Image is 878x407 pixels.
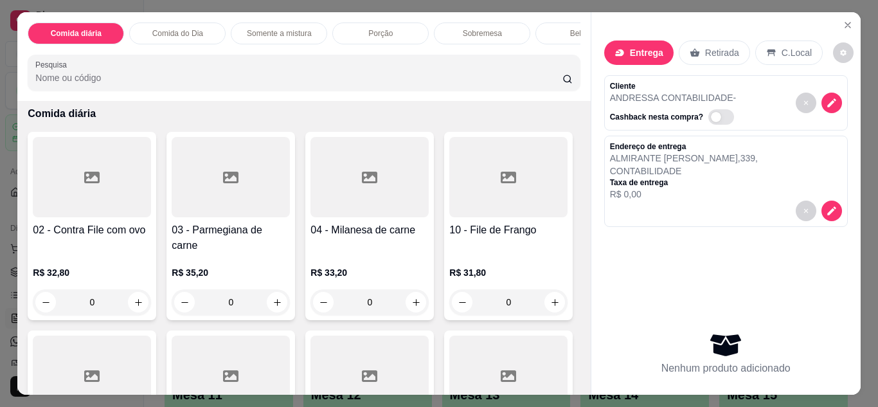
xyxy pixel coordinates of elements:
[796,93,816,113] button: decrease-product-quantity
[310,222,429,238] h4: 04 - Milanesa de carne
[610,177,758,188] p: Taxa de entrega
[449,266,568,279] p: R$ 31,80
[33,266,151,279] p: R$ 32,80
[610,112,703,122] p: Cashback nesta compra?
[610,165,758,177] p: CONTABILIDADE
[661,361,791,376] p: Nenhum produto adicionado
[247,28,312,39] p: Somente a mistura
[28,106,580,122] p: Comida diária
[630,46,663,59] p: Entrega
[838,15,858,35] button: Close
[708,109,739,125] label: Automatic updates
[310,266,429,279] p: R$ 33,20
[35,71,562,84] input: Pesquisa
[833,42,854,63] button: decrease-product-quantity
[368,28,393,39] p: Porção
[570,28,598,39] p: Bebidas
[821,201,842,221] button: decrease-product-quantity
[51,28,102,39] p: Comida diária
[782,46,812,59] p: C.Local
[449,222,568,238] h4: 10 - File de Frango
[172,266,290,279] p: R$ 35,20
[796,201,816,221] button: decrease-product-quantity
[610,152,758,165] p: ALMIRANTE [PERSON_NAME] , 339 ,
[610,81,739,91] p: Cliente
[35,59,71,70] label: Pesquisa
[821,93,842,113] button: decrease-product-quantity
[610,141,758,152] p: Endereço de entrega
[610,188,758,201] p: R$ 0,00
[33,222,151,238] h4: 02 - Contra File com ovo
[463,28,502,39] p: Sobremesa
[172,222,290,253] h4: 03 - Parmegiana de carne
[152,28,203,39] p: Comida do Dia
[610,91,739,104] p: ANDRESSA CONTABILIDADE -
[705,46,739,59] p: Retirada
